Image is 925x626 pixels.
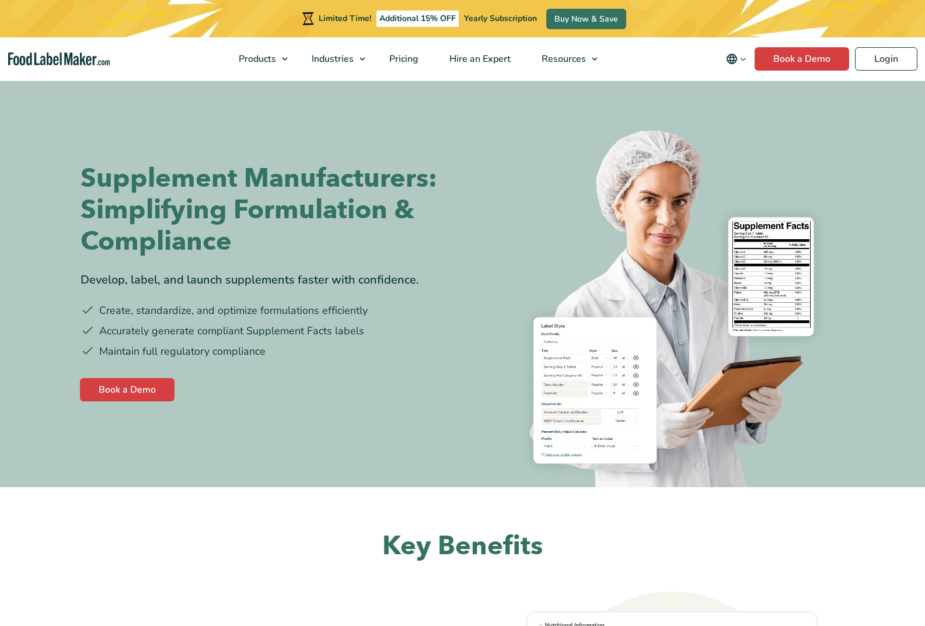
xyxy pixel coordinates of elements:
[308,53,355,65] span: Industries
[446,53,512,65] span: Hire an Expert
[434,37,523,81] a: Hire an Expert
[526,37,603,81] a: Resources
[235,53,277,65] span: Products
[110,529,816,564] h2: Key Benefits
[81,344,454,359] li: Maintain full regulatory compliance
[81,271,454,289] div: Develop, label, and launch supplements faster with confidence.
[81,303,454,319] li: Create, standardize, and optimize formulations efficiently
[386,53,420,65] span: Pricing
[755,47,849,71] a: Book a Demo
[718,47,755,71] button: Change language
[296,37,371,81] a: Industries
[374,37,431,81] a: Pricing
[464,13,537,24] span: Yearly Subscription
[546,9,626,29] a: Buy Now & Save
[81,323,454,339] li: Accurately generate compliant Supplement Facts labels
[80,378,174,401] a: Book a Demo
[855,47,917,71] a: Login
[538,53,587,65] span: Resources
[224,37,294,81] a: Products
[376,11,459,27] span: Additional 15% OFF
[81,163,454,257] h1: Supplement Manufacturers: Simplifying Formulation & Compliance
[8,53,110,66] a: Food Label Maker homepage
[319,13,371,24] span: Limited Time!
